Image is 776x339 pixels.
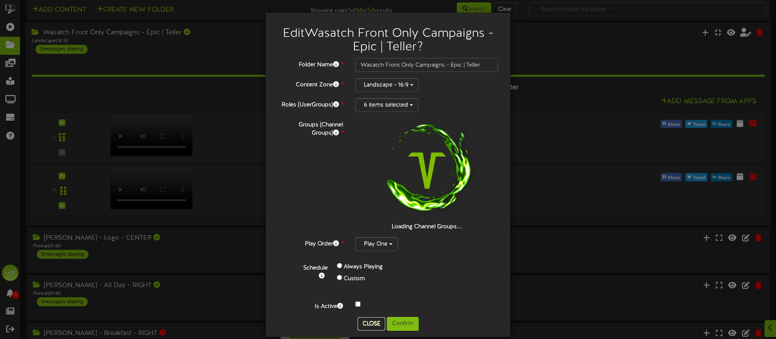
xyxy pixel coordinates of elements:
[272,78,349,89] label: Content Zone
[355,237,398,251] button: Play One
[272,118,349,137] label: Groups (Channel Groups)
[272,58,349,69] label: Folder Name
[344,263,383,271] label: Always Playing
[358,317,385,330] button: Close
[355,78,419,92] button: Landscape - 16:9
[272,237,349,248] label: Play Order
[355,58,498,72] input: Folder Name
[344,275,365,283] label: Custom
[392,224,462,230] strong: Loading Channel Groups...
[272,98,349,109] label: Roles (UserGroups)
[374,118,479,223] img: loading-spinner-1.png
[387,317,419,331] button: Confirm
[278,27,498,54] h2: Edit Wasatch Front Only Campaigns - Epic | Teller ?
[355,98,418,112] button: 6 items selected
[303,265,328,271] b: Schedule
[272,300,349,311] label: Is Active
